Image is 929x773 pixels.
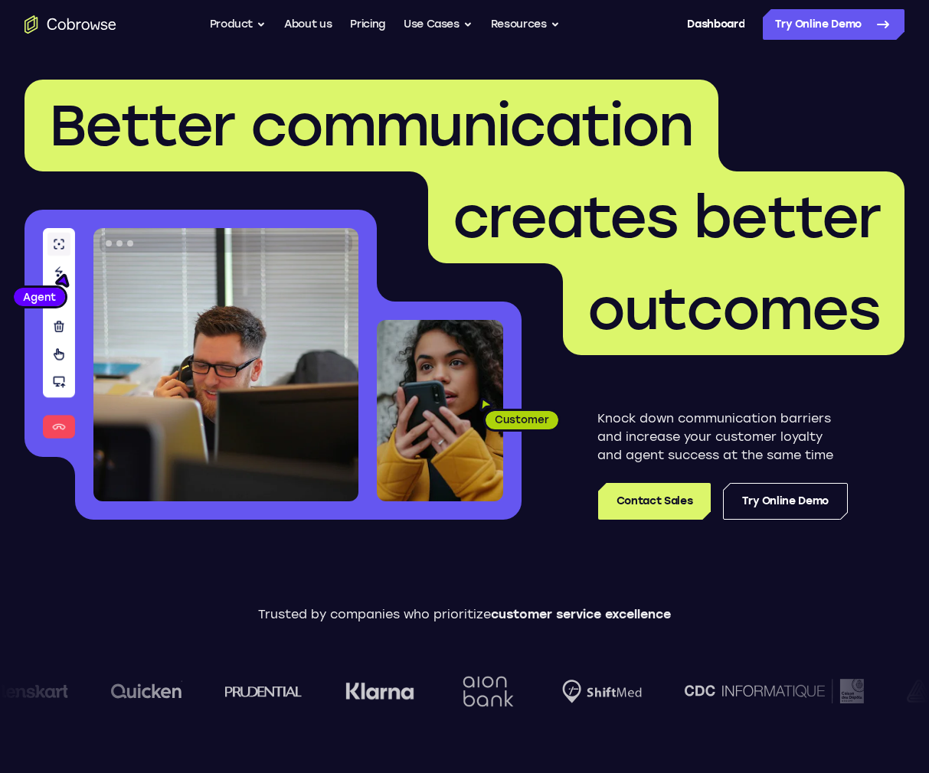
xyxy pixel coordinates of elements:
[491,607,671,621] span: customer service excellence
[345,682,414,700] img: Klarna
[284,9,332,40] a: About us
[404,9,473,40] button: Use Cases
[49,91,694,160] span: Better communication
[598,483,711,520] a: Contact Sales
[453,183,880,252] span: creates better
[224,685,302,697] img: prudential
[723,483,848,520] a: Try Online Demo
[377,320,503,501] img: A customer holding their phone
[684,679,863,703] img: CDC Informatique
[687,9,744,40] a: Dashboard
[93,228,358,501] img: A customer support agent talking on the phone
[25,15,116,34] a: Go to the home page
[350,9,385,40] a: Pricing
[763,9,904,40] a: Try Online Demo
[210,9,267,40] button: Product
[491,9,560,40] button: Resources
[561,680,641,703] img: Shiftmed
[456,660,518,722] img: Aion Bank
[587,275,880,344] span: outcomes
[597,409,848,465] p: Knock down communication barriers and increase your customer loyalty and agent success at the sam...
